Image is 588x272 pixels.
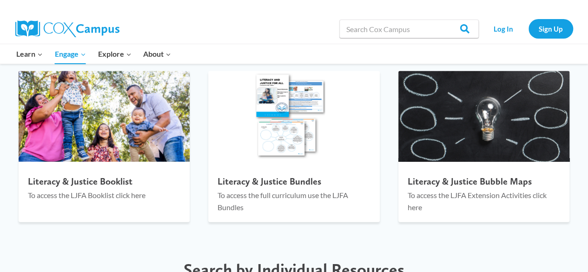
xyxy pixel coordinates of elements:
[408,176,560,187] h4: Literacy & Justice Bubble Maps
[483,19,573,38] nav: Secondary Navigation
[19,71,190,222] a: Literacy & Justice Booklist To access the LJFA Booklist click here
[137,44,177,64] button: Child menu of About
[92,44,138,64] button: Child menu of Explore
[529,19,573,38] a: Sign Up
[408,189,560,213] p: To access the LJFA Extension Activities click here
[208,71,379,222] a: Literacy & Justice Bundles To access the full curriculum use the LJFA Bundles
[398,71,569,222] a: Literacy & Justice Bubble Maps To access the LJFA Extension Activities click here
[49,44,92,64] button: Child menu of Engage
[218,189,370,213] p: To access the full curriculum use the LJFA Bundles
[394,69,574,164] img: MicrosoftTeams-image-16-1-1024x623.png
[11,44,49,64] button: Child menu of Learn
[339,20,479,38] input: Search Cox Campus
[204,69,384,164] img: LJFA_Bundle-1-1.png
[14,69,194,164] img: spanish-talk-read-play-family.jpg
[15,20,119,37] img: Cox Campus
[11,44,177,64] nav: Primary Navigation
[28,189,180,201] p: To access the LJFA Booklist click here
[218,176,370,187] h4: Literacy & Justice Bundles
[483,19,524,38] a: Log In
[28,176,180,187] h4: Literacy & Justice Booklist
